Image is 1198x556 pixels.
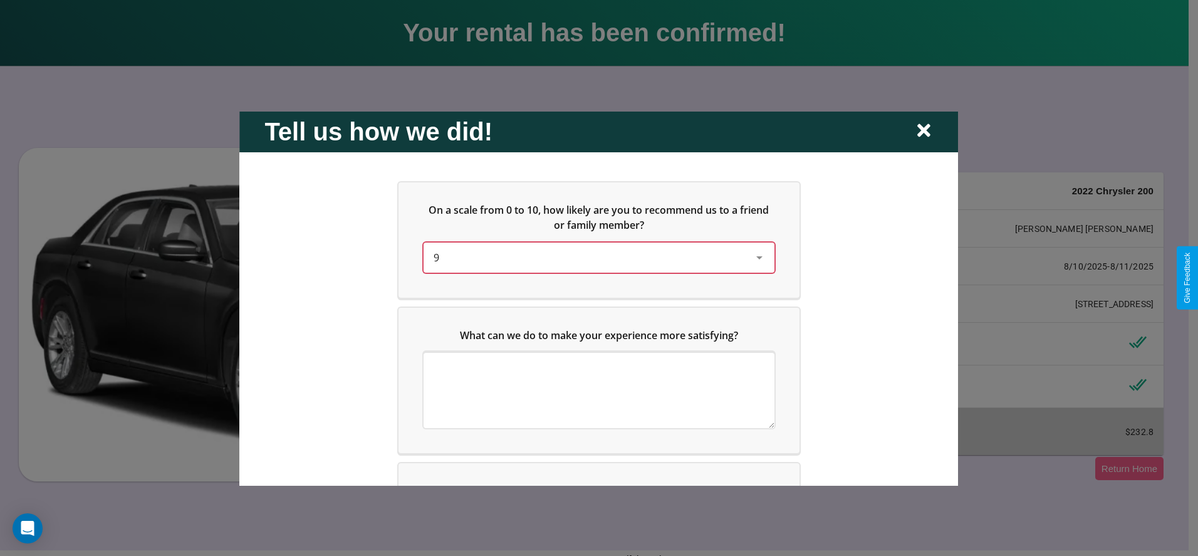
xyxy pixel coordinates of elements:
[434,250,439,264] span: 9
[424,202,774,232] h5: On a scale from 0 to 10, how likely are you to recommend us to a friend or family member?
[264,117,492,145] h2: Tell us how we did!
[436,483,754,497] span: Which of the following features do you value the most in a vehicle?
[13,513,43,543] div: Open Intercom Messenger
[1183,253,1192,303] div: Give Feedback
[398,182,800,297] div: On a scale from 0 to 10, how likely are you to recommend us to a friend or family member?
[429,202,772,231] span: On a scale from 0 to 10, how likely are you to recommend us to a friend or family member?
[424,242,774,272] div: On a scale from 0 to 10, how likely are you to recommend us to a friend or family member?
[460,328,738,342] span: What can we do to make your experience more satisfying?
